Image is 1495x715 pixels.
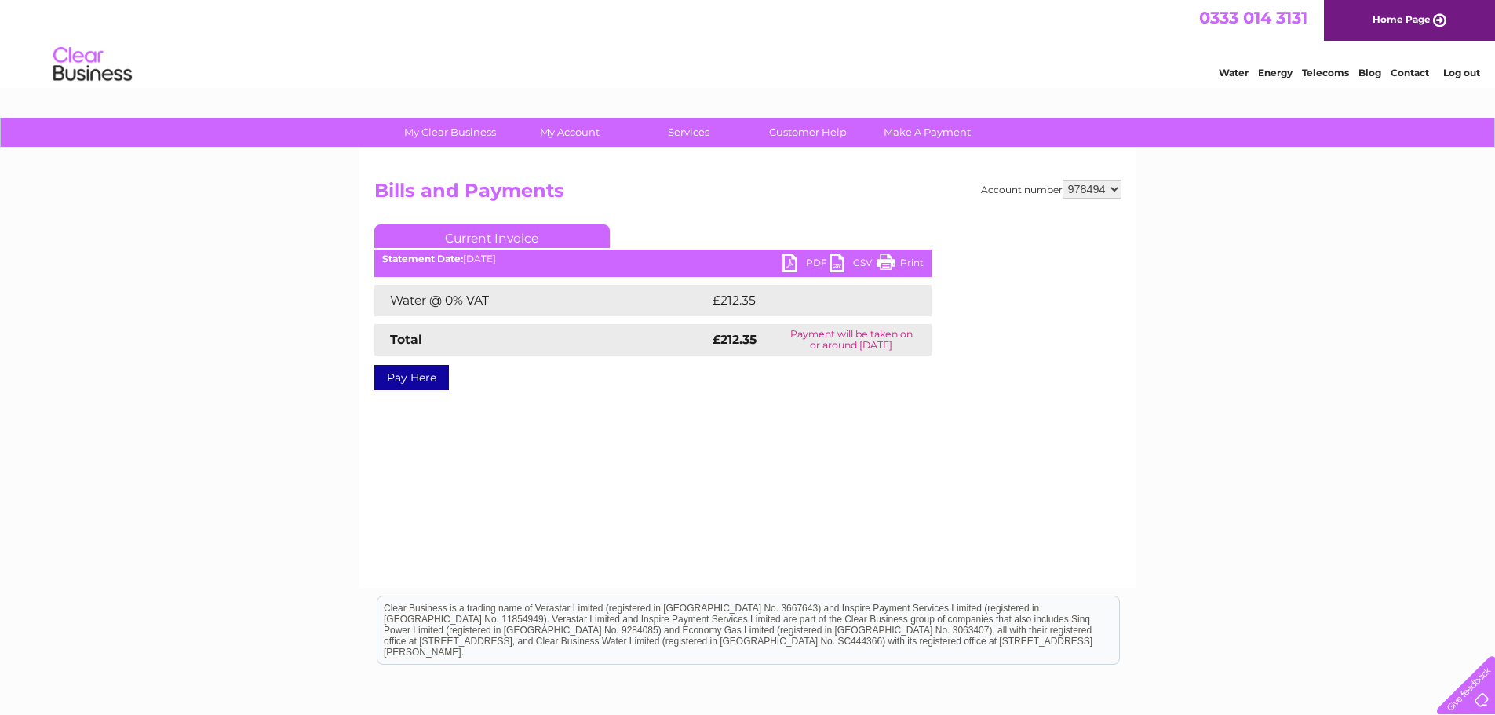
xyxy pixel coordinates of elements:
[374,180,1121,210] h2: Bills and Payments
[782,254,830,276] a: PDF
[374,365,449,390] a: Pay Here
[1358,67,1381,78] a: Blog
[743,118,873,147] a: Customer Help
[385,118,515,147] a: My Clear Business
[1302,67,1349,78] a: Telecoms
[390,332,422,347] strong: Total
[624,118,753,147] a: Services
[374,285,709,316] td: Water @ 0% VAT
[1443,67,1480,78] a: Log out
[981,180,1121,199] div: Account number
[374,254,932,264] div: [DATE]
[713,332,757,347] strong: £212.35
[830,254,877,276] a: CSV
[382,253,463,264] b: Statement Date:
[377,9,1119,76] div: Clear Business is a trading name of Verastar Limited (registered in [GEOGRAPHIC_DATA] No. 3667643...
[862,118,992,147] a: Make A Payment
[1391,67,1429,78] a: Contact
[877,254,924,276] a: Print
[374,224,610,248] a: Current Invoice
[771,324,931,356] td: Payment will be taken on or around [DATE]
[1219,67,1249,78] a: Water
[1258,67,1293,78] a: Energy
[53,41,133,89] img: logo.png
[709,285,902,316] td: £212.35
[1199,8,1307,27] a: 0333 014 3131
[505,118,634,147] a: My Account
